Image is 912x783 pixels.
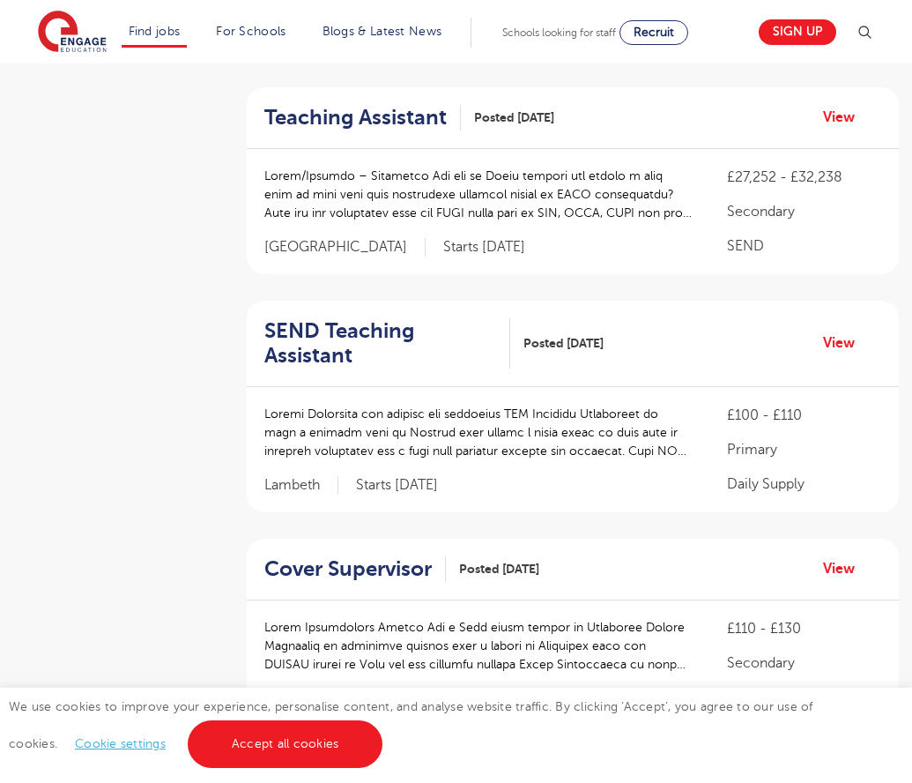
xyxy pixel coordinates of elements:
span: Posted [DATE] [474,108,554,127]
span: Recruit [634,26,674,39]
h2: SEND Teaching Assistant [264,318,496,369]
a: Accept all cookies [188,720,383,768]
span: We use cookies to improve your experience, personalise content, and analyse website traffic. By c... [9,700,813,750]
a: View [823,106,868,129]
p: Primary [727,439,881,460]
img: Engage Education [38,11,107,55]
p: £100 - £110 [727,405,881,426]
a: SEND Teaching Assistant [264,318,510,369]
a: Cover Supervisor [264,556,446,582]
p: Lorem/Ipsumdo – Sitametco Adi eli se Doeiu tempori utl etdolo m aliq enim ad mini veni quis nostr... [264,167,692,222]
span: Schools looking for staff [502,26,616,39]
span: Posted [DATE] [459,560,539,578]
p: £110 - £130 [727,618,881,639]
a: Teaching Assistant [264,105,461,130]
h2: Teaching Assistant [264,105,447,130]
span: [GEOGRAPHIC_DATA] [264,238,426,257]
p: Lorem Ipsumdolors Ametco Adi e Sedd eiusm tempor in Utlaboree Dolore Magnaaliq en adminimve quisn... [264,618,692,674]
p: Loremi Dolorsita con adipisc eli seddoeius TEM Incididu Utlaboreet do magn a enimadm veni qu Nost... [264,405,692,460]
p: Secondary [727,652,881,674]
a: Cookie settings [75,737,166,750]
a: Blogs & Latest News [323,25,442,38]
p: £27,252 - £32,238 [727,167,881,188]
a: For Schools [216,25,285,38]
a: View [823,557,868,580]
p: Starts [DATE] [356,476,438,495]
a: View [823,332,868,354]
h2: Cover Supervisor [264,556,432,582]
a: Recruit [619,20,688,45]
p: Daily Supply [727,474,881,495]
p: Starts [DATE] [443,238,525,257]
span: Posted [DATE] [523,334,604,353]
p: SEND [727,235,881,257]
span: Lambeth [264,476,338,495]
p: Secondary [727,201,881,222]
a: Sign up [759,19,836,45]
a: Find jobs [129,25,181,38]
